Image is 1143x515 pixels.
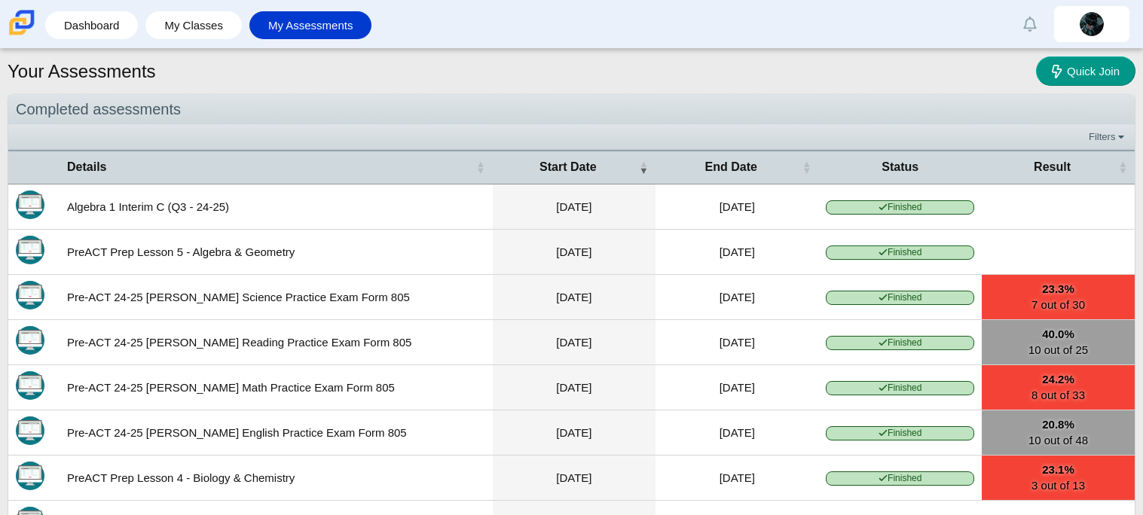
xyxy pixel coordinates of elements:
[826,426,974,440] span: Finished
[720,381,755,394] time: Jan 31, 2025 at 10:20 AM
[556,336,591,349] time: Jan 31, 2025 at 10:32 AM
[826,200,974,215] span: Finished
[982,320,1135,364] a: 40.0%10 out of 25
[16,326,44,355] img: Itembank
[826,336,974,350] span: Finished
[6,7,38,38] img: Carmen School of Science & Technology
[500,159,636,175] span: Start Date
[720,426,755,439] time: Jan 31, 2025 at 9:33 AM
[6,28,38,41] a: Carmen School of Science & Technology
[16,462,44,490] img: Itembank
[826,245,974,260] span: Finished
[982,410,1135,455] a: 20.8%10 out of 48
[826,471,974,486] span: Finished
[989,462,1127,477] b: 23.1%
[60,365,493,410] td: Pre-ACT 24-25 [PERSON_NAME] Math Practice Exam Form 805
[802,160,811,175] span: End Date : Activate to sort
[989,371,1127,387] b: 24.2%
[556,381,591,394] time: Jan 31, 2025 at 9:35 AM
[60,230,493,275] td: PreACT Prep Lesson 5 - Algebra & Geometry
[1085,130,1131,145] a: Filters
[989,159,1115,175] span: Result
[16,371,44,400] img: Itembank
[989,326,1127,342] b: 40.0%
[556,471,591,484] time: Jan 23, 2025 at 1:54 PM
[826,291,974,305] span: Finished
[60,275,493,320] td: Pre-ACT 24-25 [PERSON_NAME] Science Practice Exam Form 805
[257,11,365,39] a: My Assessments
[556,200,591,213] time: Mar 18, 2025 at 8:29 AM
[663,159,799,175] span: End Date
[1036,56,1135,86] a: Quick Join
[720,291,755,303] time: Jan 31, 2025 at 11:30 AM
[720,471,755,484] time: Jan 23, 2025 at 2:00 PM
[982,365,1135,410] a: 24.2%8 out of 33
[1067,65,1120,78] span: Quick Join
[8,94,1135,125] div: Completed assessments
[1013,8,1047,41] a: Alerts
[556,426,591,439] time: Jan 31, 2025 at 8:58 AM
[16,236,44,264] img: Itembank
[60,456,493,501] td: PreACT Prep Lesson 4 - Biology & Chemistry
[16,190,44,219] img: Itembank
[67,159,473,175] span: Details
[153,11,234,39] a: My Classes
[720,200,755,213] time: Mar 18, 2025 at 8:54 AM
[16,416,44,445] img: Itembank
[60,320,493,365] td: Pre-ACT 24-25 [PERSON_NAME] Reading Practice Exam Form 805
[8,59,156,84] h1: Your Assessments
[16,281,44,309] img: Itembank
[720,245,755,258] time: Feb 11, 2025 at 8:58 AM
[476,160,485,175] span: Details : Activate to sort
[556,291,591,303] time: Jan 31, 2025 at 11:12 AM
[639,160,648,175] span: Start Date : Activate to remove sorting
[826,159,974,175] span: Status
[1080,12,1104,36] img: decorey.peace.6hMQHu
[989,416,1127,432] b: 20.8%
[1054,6,1129,42] a: decorey.peace.6hMQHu
[989,281,1127,297] b: 23.3%
[982,456,1135,500] a: 23.1%3 out of 13
[53,11,130,39] a: Dashboard
[60,184,493,230] td: Algebra 1 Interim C (Q3 - 24-25)
[982,275,1135,319] a: 23.3%7 out of 30
[60,410,493,456] td: Pre-ACT 24-25 [PERSON_NAME] English Practice Exam Form 805
[826,381,974,395] span: Finished
[720,336,755,349] time: Jan 31, 2025 at 11:05 AM
[556,245,591,258] time: Feb 11, 2025 at 8:48 AM
[1118,160,1127,175] span: Result : Activate to sort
